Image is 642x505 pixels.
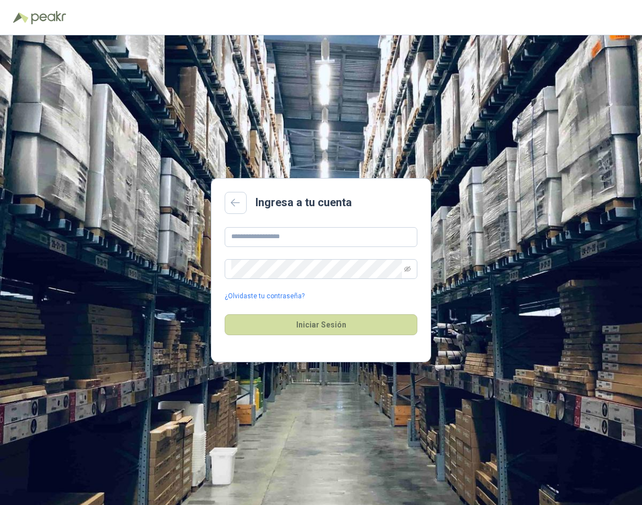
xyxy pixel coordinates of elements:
h2: Ingresa a tu cuenta [255,194,352,211]
a: ¿Olvidaste tu contraseña? [225,291,304,302]
button: Iniciar Sesión [225,314,417,335]
img: Peakr [31,11,66,24]
img: Logo [13,12,29,23]
span: eye-invisible [404,266,411,272]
